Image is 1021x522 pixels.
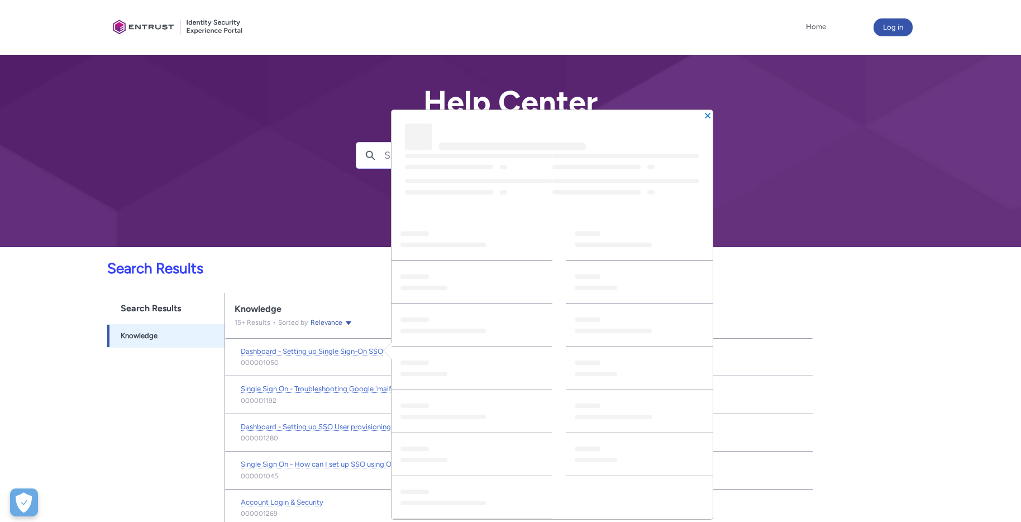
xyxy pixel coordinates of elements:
lightning-formatted-text: 000001045 [241,471,278,481]
div: Sorted by [270,317,353,328]
p: 15 + Results [235,317,270,328]
a: Knowledge [107,324,224,348]
span: • [270,319,278,326]
lightning-formatted-text: 000001050 [241,358,279,368]
div: Cookie Preferences [10,488,38,516]
button: Relevance [310,317,353,328]
button: Close [704,111,712,119]
iframe: Qualified Messenger [970,471,1021,522]
lightning-formatted-text: 000001192 [241,396,276,406]
button: Search [356,143,384,168]
a: Home [803,18,829,35]
span: Single Sign On - How can I set up SSO using OKTA [241,460,404,468]
span: Knowledge [121,330,158,341]
span: Dashboard - Setting up SSO User provisioning [241,423,391,431]
span: Single Sign On - Troubleshooting Google 'malformed_certificate' error [241,385,468,393]
p: Search Results [7,258,813,279]
h2: Help Center [356,85,665,120]
h1: Search Results [107,293,224,324]
lightning-formatted-text: 000001269 [241,509,278,519]
button: Open Preferences [10,488,38,516]
span: Dashboard - Setting up Single Sign-On SSO [241,347,383,355]
span: Account Login & Security [241,498,323,506]
input: Search for articles, cases, videos... [384,143,665,168]
lightning-formatted-text: 000001280 [241,433,278,443]
div: Knowledge [235,303,803,315]
button: Log in [874,18,913,36]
